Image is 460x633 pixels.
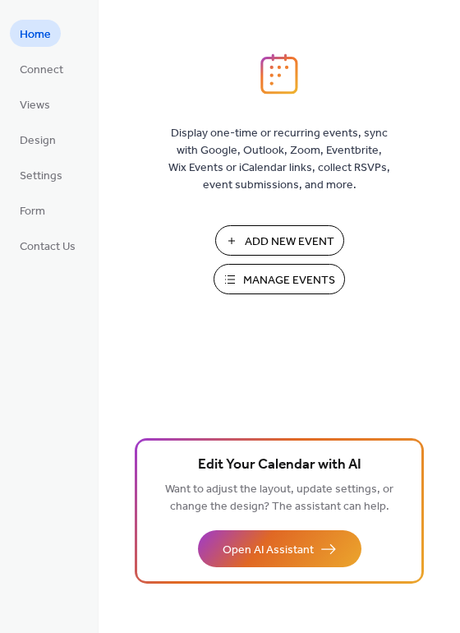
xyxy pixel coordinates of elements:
button: Manage Events [214,264,345,294]
a: Views [10,90,60,118]
span: Open AI Assistant [223,542,314,559]
a: Home [10,20,61,47]
a: Settings [10,161,72,188]
img: logo_icon.svg [260,53,298,95]
span: Display one-time or recurring events, sync with Google, Outlook, Zoom, Eventbrite, Wix Events or ... [168,125,390,194]
span: Form [20,203,45,220]
span: Home [20,26,51,44]
a: Contact Us [10,232,85,259]
button: Open AI Assistant [198,530,361,567]
span: Edit Your Calendar with AI [198,454,361,477]
span: Views [20,97,50,114]
span: Manage Events [243,272,335,289]
span: Settings [20,168,62,185]
a: Design [10,126,66,153]
a: Form [10,196,55,224]
span: Contact Us [20,238,76,256]
span: Connect [20,62,63,79]
span: Design [20,132,56,150]
span: Want to adjust the layout, update settings, or change the design? The assistant can help. [165,478,393,518]
span: Add New Event [245,233,334,251]
a: Connect [10,55,73,82]
button: Add New Event [215,225,344,256]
